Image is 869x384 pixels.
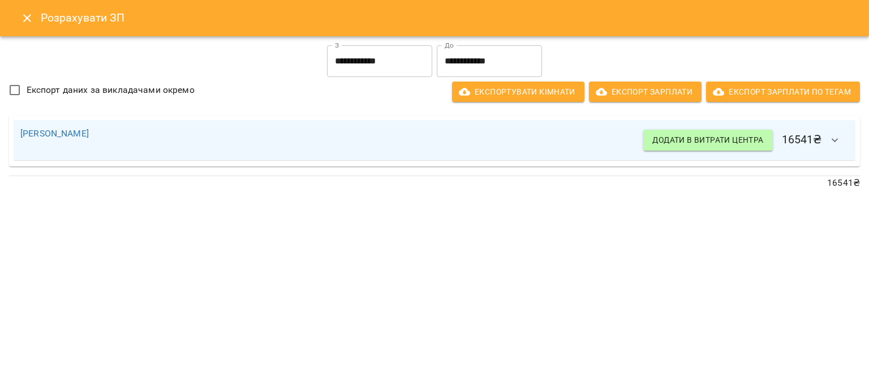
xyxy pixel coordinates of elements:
[598,85,692,99] span: Експорт Зарплати
[643,127,849,154] h6: 16541 ₴
[452,82,584,102] button: Експортувати кімнати
[706,82,860,102] button: Експорт Зарплати по тегам
[643,130,772,150] button: Додати в витрати центра
[589,82,702,102] button: Експорт Зарплати
[20,128,89,139] a: [PERSON_NAME]
[652,133,763,147] span: Додати в витрати центра
[9,176,860,190] p: 16541 ₴
[41,9,855,27] h6: Розрахувати ЗП
[14,5,41,32] button: Close
[715,85,851,99] span: Експорт Зарплати по тегам
[27,83,195,97] span: Експорт даних за викладачами окремо
[461,85,575,99] span: Експортувати кімнати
